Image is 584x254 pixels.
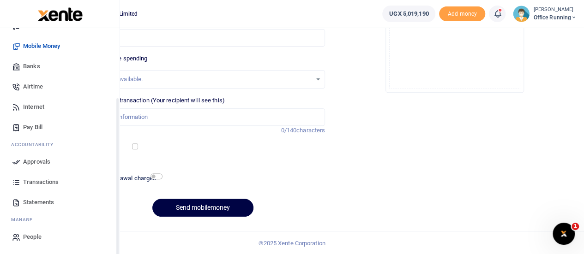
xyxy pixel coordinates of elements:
[533,6,577,14] small: [PERSON_NAME]
[23,62,40,71] span: Banks
[382,6,435,22] a: UGX 5,019,190
[23,198,54,207] span: Statements
[81,96,225,105] label: Memo for this transaction (Your recipient will see this)
[572,223,579,230] span: 1
[7,137,112,152] li: Ac
[7,117,112,137] a: Pay Bill
[23,177,59,187] span: Transactions
[533,13,577,22] span: Office Running
[379,6,439,22] li: Wallet ballance
[23,232,42,242] span: People
[7,152,112,172] a: Approvals
[18,141,53,148] span: countability
[7,172,112,192] a: Transactions
[439,6,485,22] li: Toup your wallet
[7,227,112,247] a: People
[23,157,50,166] span: Approvals
[439,10,485,17] a: Add money
[7,36,112,56] a: Mobile Money
[7,77,112,97] a: Airtime
[23,123,42,132] span: Pay Bill
[513,6,530,22] img: profile-user
[7,56,112,77] a: Banks
[152,199,253,217] button: Send mobilemoney
[389,9,428,18] span: UGX 5,019,190
[281,127,297,134] span: 0/140
[553,223,575,245] iframe: Intercom live chat
[7,192,112,213] a: Statements
[37,10,83,17] a: logo-small logo-large logo-large
[81,108,325,126] input: Enter extra information
[88,75,312,84] div: No options available.
[7,213,112,227] li: M
[439,6,485,22] span: Add money
[16,216,33,223] span: anage
[38,7,83,21] img: logo-large
[23,41,60,51] span: Mobile Money
[23,82,43,91] span: Airtime
[513,6,577,22] a: profile-user [PERSON_NAME] Office Running
[81,29,325,47] input: UGX
[296,127,325,134] span: characters
[23,102,44,112] span: Internet
[7,97,112,117] a: Internet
